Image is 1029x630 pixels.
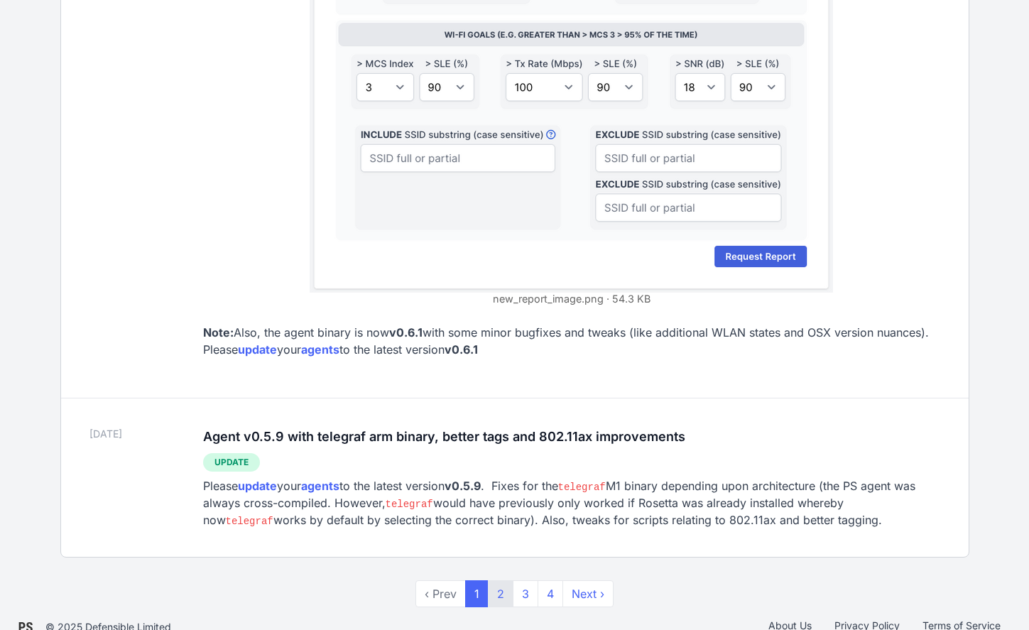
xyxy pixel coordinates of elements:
strong: Note: [203,325,234,340]
div: Please your to the latest version . Fixes for the M1 binary depending upon architecture (the PS a... [203,477,940,528]
a: update [238,479,277,493]
div: Update [203,453,260,472]
span: new_report_image.png [493,293,604,305]
span: ‹ Prev [415,580,466,607]
a: next [562,580,614,607]
nav: pager [416,580,614,607]
a: agents [301,479,339,493]
strong: v0.6.1 [389,325,423,340]
span: 1 [465,580,489,607]
code: telegraf [558,482,606,493]
a: 4 [538,580,563,607]
a: Oct 19, 2022 [89,428,122,440]
a: 2 [488,580,513,607]
a: update [238,342,277,357]
strong: v0.5.9 [445,479,481,493]
a: agents [301,342,339,357]
h2: Agent v0.5.9 with telegraf arm binary, better tags and 802.11ax improvements [203,427,940,447]
a: 3 [513,580,538,607]
span: 54.3 KB [606,293,650,305]
code: telegraf [226,516,273,527]
strong: v0.6.1 [445,342,478,357]
code: telegraf [386,499,433,510]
